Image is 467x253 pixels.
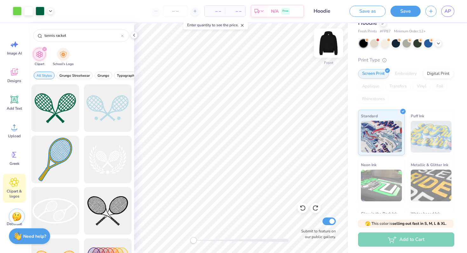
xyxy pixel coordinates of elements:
a: AP [441,6,454,17]
div: Front [324,60,333,66]
div: filter for School's Logo [53,48,74,67]
button: filter button [57,72,93,79]
div: Enter quantity to see the price. [184,21,248,29]
span: Clipart & logos [4,189,25,199]
div: Transfers [385,82,411,91]
div: Embroidery [391,69,421,79]
div: Rhinestones [358,94,389,104]
span: Designs [7,78,21,83]
button: filter button [34,72,55,79]
span: Metallic & Glitter Ink [411,161,448,168]
button: filter button [33,48,46,67]
div: Applique [358,82,383,91]
span: Minimum Order: 12 + [394,29,426,34]
span: Puff Ink [411,113,424,119]
img: Puff Ink [411,121,452,152]
div: Foil [432,82,447,91]
img: Clipart Image [36,51,43,58]
span: 🫣 [365,221,370,227]
div: Vinyl [413,82,430,91]
button: filter button [53,48,74,67]
button: filter button [95,72,112,79]
input: Untitled Design [309,5,340,17]
div: Accessibility label [190,237,197,243]
span: Decorate [7,221,22,226]
img: Standard [361,121,402,152]
span: Add Text [7,106,22,111]
input: Try "Stars" [44,32,121,39]
div: Print Type [358,56,454,64]
span: This color is . [365,221,447,226]
strong: selling out fast in S, M, L & XL [392,221,446,226]
button: Save as [349,6,386,17]
span: Free [282,9,288,13]
img: School's Logo Image [60,51,67,58]
div: filter for Clipart [33,48,46,67]
span: Greek [10,161,19,166]
span: – – [229,8,241,15]
span: # FP87 [380,29,391,34]
div: Screen Print [358,69,389,79]
span: Water based Ink [411,210,440,217]
span: Grunge Streetwear [59,73,90,78]
button: Save [390,6,421,17]
span: Image AI [7,51,22,56]
label: Submit to feature on our public gallery. [298,228,336,240]
span: All Styles [37,73,52,78]
button: filter button [114,72,139,79]
span: Upload [8,133,21,139]
span: Clipart [35,62,44,67]
span: Grunge [98,73,109,78]
span: – – [208,8,221,15]
img: Metallic & Glitter Ink [411,170,452,201]
span: Fresh Prints [358,29,377,34]
input: – – [163,5,188,17]
span: N/A [271,8,279,15]
span: AP [444,8,451,15]
div: Digital Print [423,69,454,79]
span: Typography [117,73,136,78]
span: Standard [361,113,378,119]
span: Neon Ink [361,161,376,168]
span: School's Logo [53,62,74,67]
strong: Need help? [23,233,46,239]
span: Glow in the Dark Ink [361,210,397,217]
img: Neon Ink [361,170,402,201]
img: Front [316,30,341,56]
